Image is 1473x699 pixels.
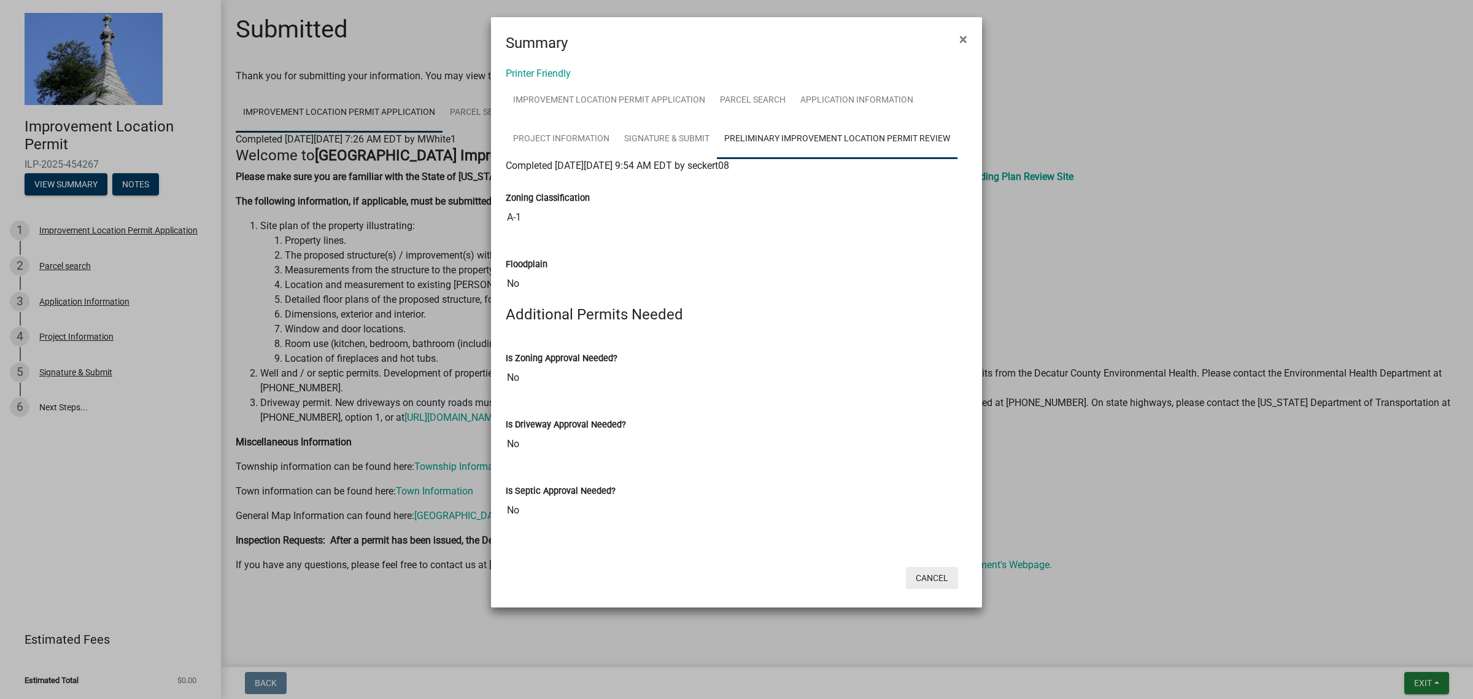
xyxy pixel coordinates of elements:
[506,306,967,324] h4: Additional Permits Needed
[506,194,590,203] label: Zoning Classification
[717,120,957,159] a: Preliminary Improvement Location Permit Review
[506,160,729,171] span: Completed [DATE][DATE] 9:54 AM EDT by seckert08
[906,567,958,589] button: Cancel
[506,421,626,429] label: Is Driveway Approval Needed?
[506,120,617,159] a: Project Information
[506,354,617,363] label: Is Zoning Approval Needed?
[506,487,616,496] label: Is Septic Approval Needed?
[506,68,571,79] a: Printer Friendly
[959,31,967,48] span: ×
[793,81,921,120] a: Application Information
[617,120,717,159] a: Signature & Submit
[949,22,977,57] button: Close
[713,81,793,120] a: Parcel search
[506,81,713,120] a: Improvement Location Permit Application
[506,260,547,269] label: Floodplain
[506,32,568,54] h4: Summary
